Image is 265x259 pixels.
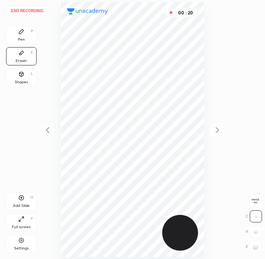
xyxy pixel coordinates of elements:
div: C [246,210,262,222]
div: Add Slide [13,204,30,208]
img: logo.38c385cc.svg [67,8,108,14]
div: E [31,51,33,54]
button: End recording [6,6,48,15]
div: Z [246,241,262,253]
div: Settings [14,246,29,250]
div: L [31,72,33,76]
div: P [31,29,33,33]
div: H [30,195,33,199]
span: Erase all [250,199,261,204]
div: Full screen [12,225,31,229]
div: Pen [18,38,25,41]
div: Shapes [15,80,28,84]
div: Eraser [16,59,27,63]
div: F [31,217,33,221]
div: X [246,226,262,238]
div: 00 : 20 [176,10,195,16]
